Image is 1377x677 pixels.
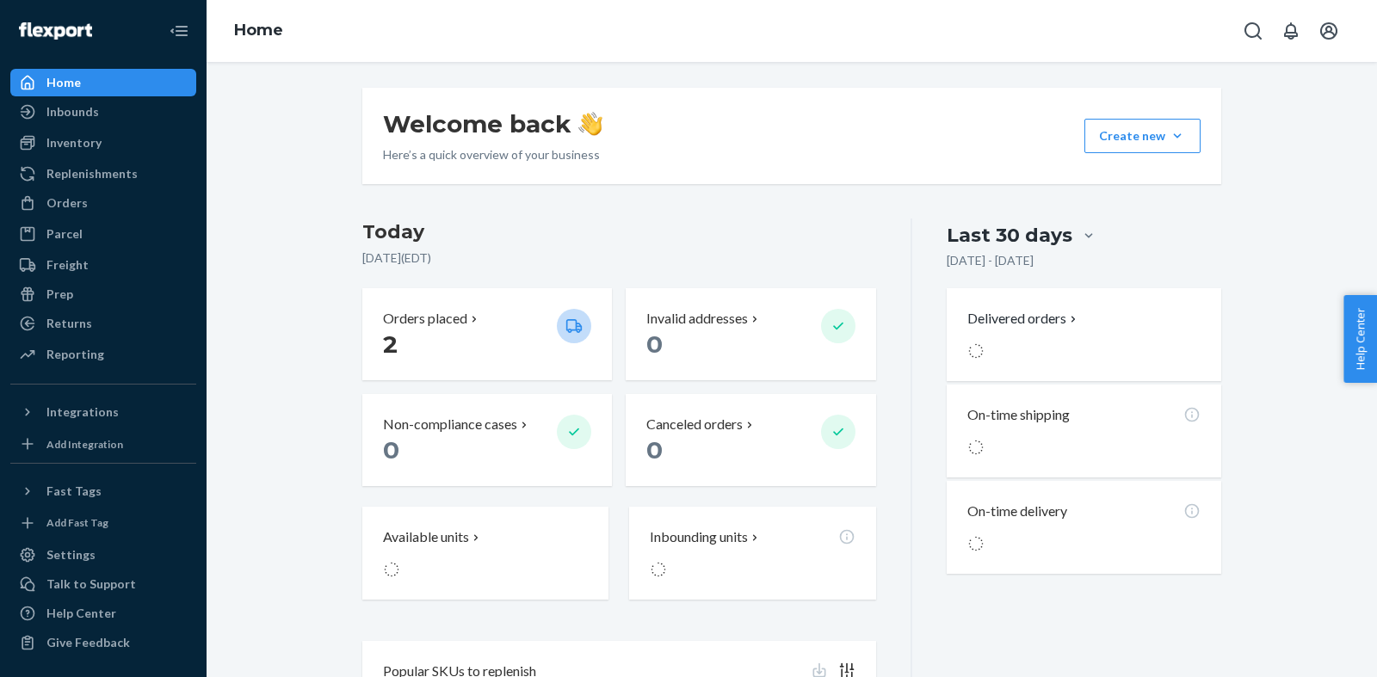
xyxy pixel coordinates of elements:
[626,288,875,380] button: Invalid addresses 0
[383,527,469,547] p: Available units
[10,570,196,598] button: Talk to Support
[10,98,196,126] a: Inbounds
[46,634,130,651] div: Give Feedback
[1343,295,1377,383] button: Help Center
[967,309,1080,329] button: Delivered orders
[46,194,88,212] div: Orders
[947,222,1072,249] div: Last 30 days
[626,394,875,486] button: Canceled orders 0
[1084,119,1201,153] button: Create new
[46,483,102,500] div: Fast Tags
[220,6,297,56] ol: breadcrumbs
[967,502,1067,521] p: On-time delivery
[383,309,467,329] p: Orders placed
[10,512,196,535] a: Add Fast Tag
[46,403,119,421] div: Integrations
[46,546,96,563] div: Settings
[10,433,196,456] a: Add Integration
[46,74,81,91] div: Home
[383,108,602,139] h1: Welcome back
[967,405,1070,425] p: On-time shipping
[10,541,196,569] a: Settings
[362,507,608,600] button: Available units
[10,220,196,248] a: Parcel
[10,160,196,188] a: Replenishments
[1236,14,1270,48] button: Open Search Box
[10,129,196,157] a: Inventory
[10,69,196,96] a: Home
[383,329,398,359] span: 2
[46,515,108,530] div: Add Fast Tag
[46,605,116,622] div: Help Center
[46,346,104,363] div: Reporting
[383,415,517,434] p: Non-compliance cases
[46,286,73,303] div: Prep
[46,225,83,243] div: Parcel
[578,112,602,136] img: hand-wave emoji
[646,309,748,329] p: Invalid addresses
[10,477,196,505] button: Fast Tags
[1312,14,1346,48] button: Open account menu
[362,249,876,267] p: [DATE] ( EDT )
[10,341,196,368] a: Reporting
[629,507,875,600] button: Inbounding units
[10,629,196,656] button: Give Feedback
[646,329,663,359] span: 0
[46,437,123,452] div: Add Integration
[46,165,138,182] div: Replenishments
[10,600,196,627] a: Help Center
[46,103,99,120] div: Inbounds
[10,398,196,426] button: Integrations
[10,251,196,279] a: Freight
[650,527,748,547] p: Inbounding units
[383,146,602,163] p: Here’s a quick overview of your business
[362,218,876,246] h3: Today
[362,288,612,380] button: Orders placed 2
[362,394,612,486] button: Non-compliance cases 0
[46,134,102,151] div: Inventory
[947,252,1034,269] p: [DATE] - [DATE]
[646,435,663,465] span: 0
[46,256,89,274] div: Freight
[646,415,743,434] p: Canceled orders
[383,435,399,465] span: 0
[46,575,136,593] div: Talk to Support
[162,14,196,48] button: Close Navigation
[46,315,92,332] div: Returns
[234,21,283,40] a: Home
[10,189,196,217] a: Orders
[19,22,92,40] img: Flexport logo
[10,280,196,308] a: Prep
[10,310,196,337] a: Returns
[1274,14,1308,48] button: Open notifications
